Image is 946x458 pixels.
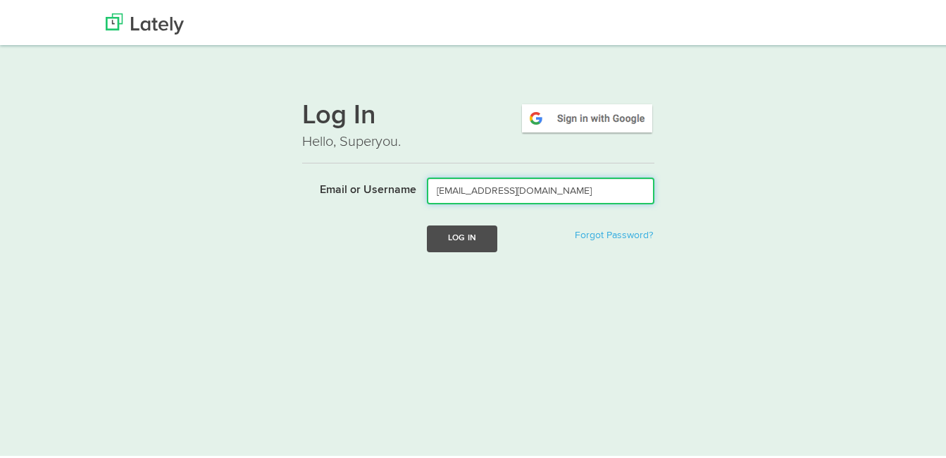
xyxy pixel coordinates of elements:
[292,175,416,196] label: Email or Username
[302,129,654,149] p: Hello, Superyou.
[427,223,497,249] button: Log In
[520,99,654,132] img: google-signin.png
[427,175,654,202] input: Email or Username
[575,228,653,237] a: Forgot Password?
[302,99,654,129] h1: Log In
[106,11,184,32] img: Lately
